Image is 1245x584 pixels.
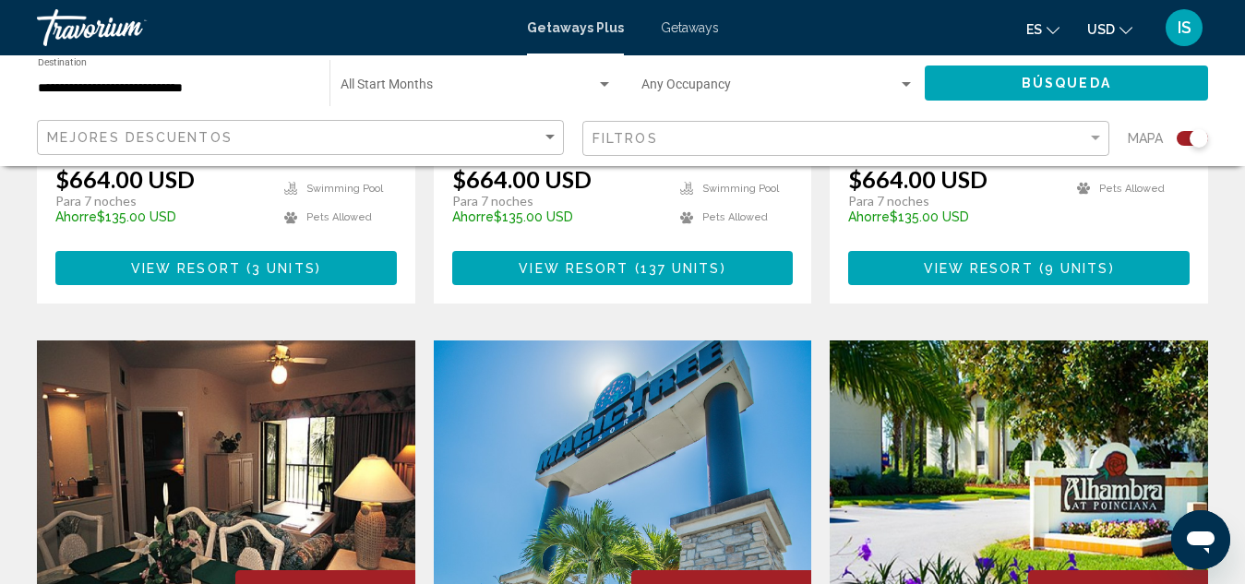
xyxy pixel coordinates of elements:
p: $664.00 USD [848,165,988,193]
a: Travorium [37,9,509,46]
span: ( ) [241,261,321,276]
p: $664.00 USD [452,165,592,193]
p: $135.00 USD [55,209,266,224]
iframe: Button to launch messaging window [1171,510,1230,569]
span: ( ) [1034,261,1115,276]
p: Para 7 noches [452,193,663,209]
span: es [1026,22,1042,37]
span: Pets Allowed [702,211,768,223]
span: Ahorre [452,209,494,224]
span: View Resort [924,261,1034,276]
button: User Menu [1160,8,1208,47]
button: Búsqueda [925,66,1208,100]
span: Pets Allowed [1099,183,1165,195]
p: $135.00 USD [848,209,1059,224]
p: $664.00 USD [55,165,195,193]
button: View Resort(9 units) [848,251,1190,285]
span: Mejores descuentos [47,130,233,145]
span: Swimming Pool [702,183,779,195]
p: Para 7 noches [848,193,1059,209]
button: View Resort(137 units) [452,251,794,285]
span: Búsqueda [1022,77,1111,91]
span: Ahorre [55,209,97,224]
span: IS [1178,18,1191,37]
p: Para 7 noches [55,193,266,209]
span: ( ) [628,261,725,276]
span: Ahorre [848,209,890,224]
span: 9 units [1045,261,1109,276]
button: Change currency [1087,16,1132,42]
span: Filtros [593,131,658,146]
a: Getaways [661,20,719,35]
span: Pets Allowed [306,211,372,223]
span: USD [1087,22,1115,37]
span: Mapa [1128,125,1163,151]
span: View Resort [519,261,628,276]
p: $135.00 USD [452,209,663,224]
span: Swimming Pool [306,183,383,195]
button: View Resort(3 units) [55,251,397,285]
button: Change language [1026,16,1059,42]
span: 137 units [640,261,721,276]
a: Getaways Plus [527,20,624,35]
span: View Resort [131,261,241,276]
span: 3 units [252,261,316,276]
mat-select: Sort by [47,130,558,146]
button: Filter [582,120,1109,158]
